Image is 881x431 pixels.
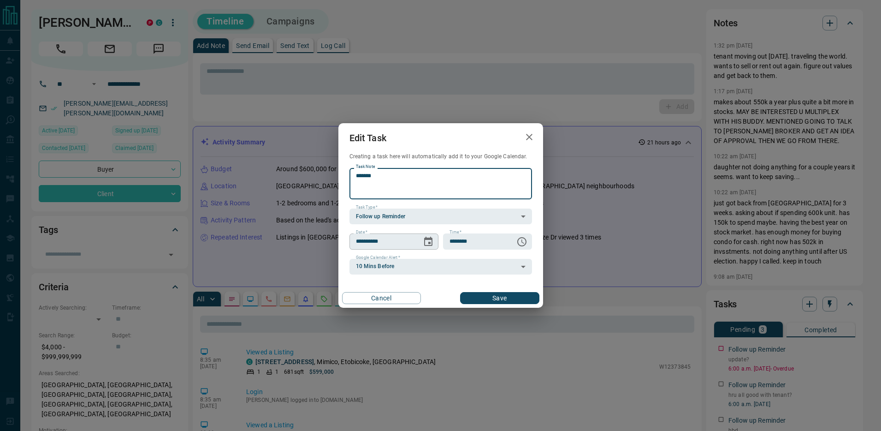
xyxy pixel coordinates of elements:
button: Cancel [342,292,421,304]
button: Save [460,292,539,304]
button: Choose time, selected time is 6:00 AM [513,233,531,251]
label: Google Calendar Alert [356,255,400,261]
label: Time [449,229,461,235]
label: Task Note [356,164,375,170]
div: Follow up Reminder [349,209,532,224]
button: Choose date, selected date is Sep 13, 2025 [419,233,438,251]
h2: Edit Task [338,123,397,153]
label: Task Type [356,204,378,210]
p: Creating a task here will automatically add it to your Google Calendar. [349,153,532,161]
div: 10 Mins Before [349,259,532,275]
label: Date [356,229,367,235]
